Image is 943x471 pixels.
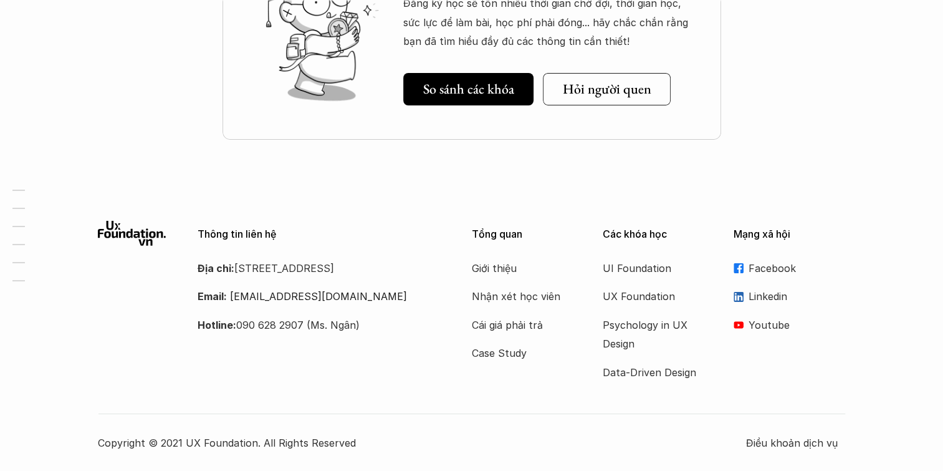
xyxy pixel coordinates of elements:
a: Nhận xét học viên [472,287,572,306]
a: Giới thiệu [472,259,572,278]
a: Youtube [734,316,846,334]
p: Linkedin [749,287,846,306]
a: Psychology in UX Design [603,316,702,354]
a: UX Foundation [603,287,702,306]
p: Facebook [749,259,846,278]
p: Mạng xã hội [734,228,846,240]
a: Điều khoản dịch vụ [746,434,846,452]
p: [STREET_ADDRESS] [198,259,441,278]
strong: Hotline: [198,319,236,331]
a: Cái giá phải trả [472,316,572,334]
strong: Địa chỉ: [198,262,234,274]
p: Tổng quan [472,228,584,240]
a: Data-Driven Design [603,363,702,382]
h5: So sánh các khóa [423,81,514,97]
a: [EMAIL_ADDRESS][DOMAIN_NAME] [230,290,407,303]
a: Case Study [472,344,572,362]
h5: Hỏi người quen [563,81,651,97]
a: So sánh các khóa [403,73,534,105]
p: Copyright © 2021 UX Foundation. All Rights Reserved [98,434,746,452]
a: Linkedin [734,287,846,306]
p: Các khóa học [603,228,715,240]
strong: Email: [198,290,227,303]
a: UI Foundation [603,259,702,278]
p: Youtube [749,316,846,334]
p: 090 628 2907 (Ms. Ngân) [198,316,441,334]
p: Thông tin liên hệ [198,228,441,240]
a: Facebook [734,259,846,278]
a: Hỏi người quen [543,73,671,105]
